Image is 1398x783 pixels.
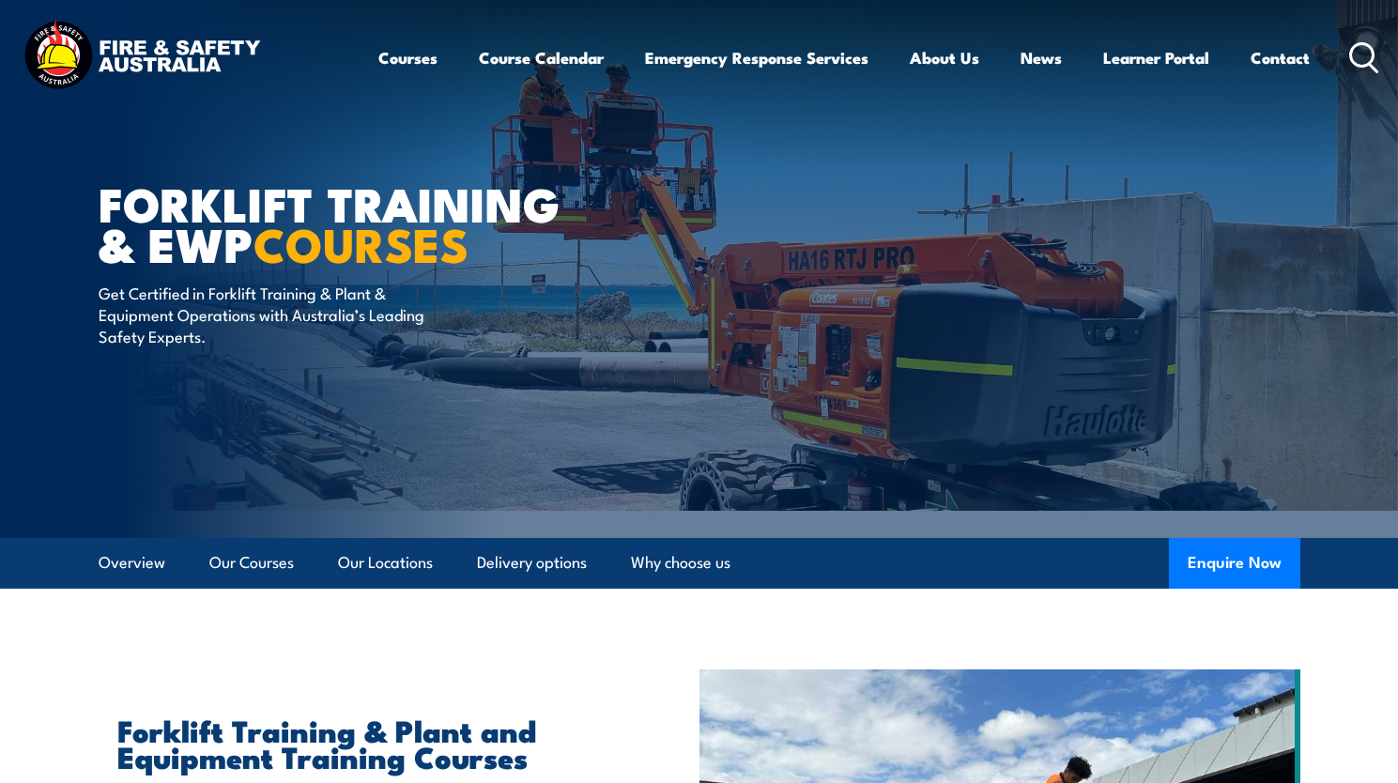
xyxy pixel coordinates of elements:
[477,538,587,588] a: Delivery options
[99,282,441,347] p: Get Certified in Forklift Training & Plant & Equipment Operations with Australia’s Leading Safety...
[99,538,165,588] a: Overview
[631,538,730,588] a: Why choose us
[1021,33,1062,83] a: News
[479,33,604,83] a: Course Calendar
[1103,33,1209,83] a: Learner Portal
[253,207,469,279] strong: COURSES
[1251,33,1310,83] a: Contact
[117,716,613,769] h2: Forklift Training & Plant and Equipment Training Courses
[209,538,294,588] a: Our Courses
[99,182,562,263] h1: Forklift Training & EWP
[378,33,438,83] a: Courses
[1169,538,1300,589] button: Enquire Now
[338,538,433,588] a: Our Locations
[645,33,868,83] a: Emergency Response Services
[910,33,979,83] a: About Us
